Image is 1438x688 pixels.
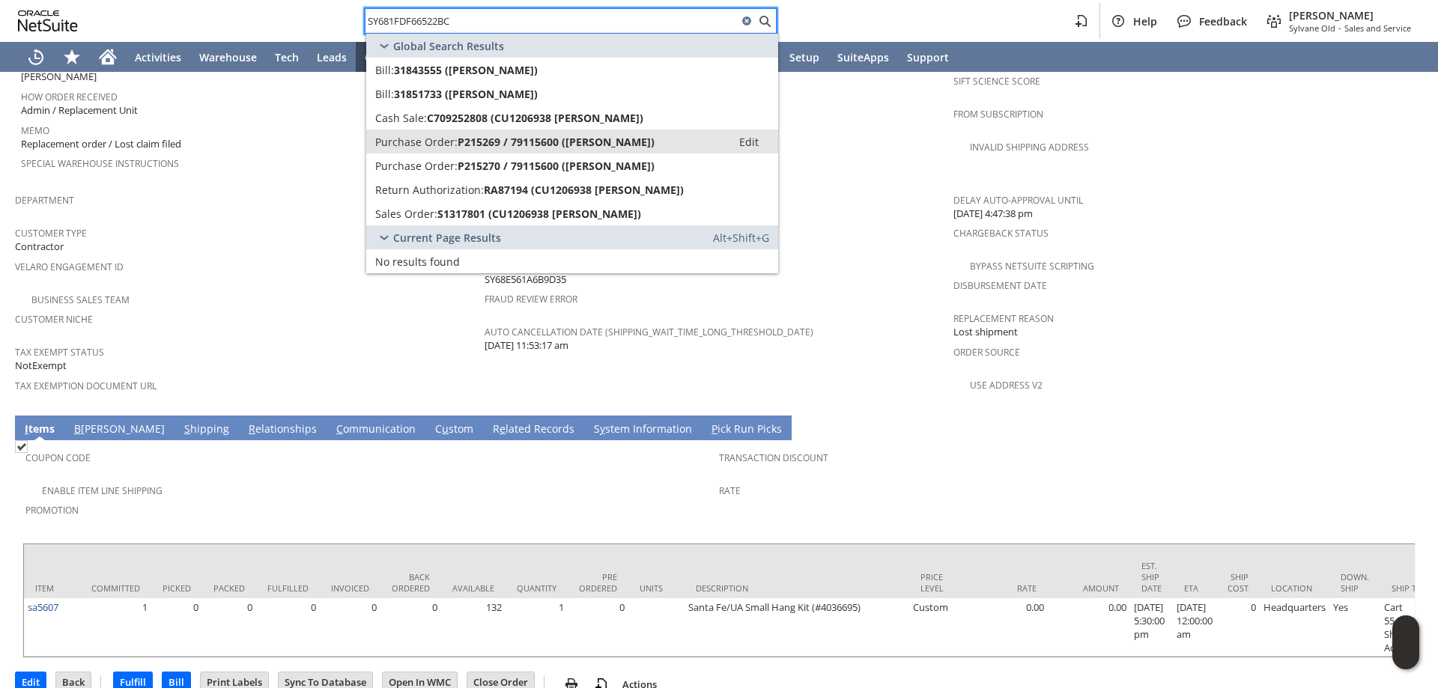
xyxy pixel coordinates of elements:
span: [PERSON_NAME] [1289,8,1411,22]
div: Back Ordered [392,571,430,594]
a: Communication [333,421,419,438]
svg: Search [756,12,774,30]
div: Price Level [920,571,954,594]
a: Sift Science Score [953,75,1040,88]
a: Relationships [245,421,321,438]
span: C [336,421,343,436]
a: No results found [366,249,778,273]
span: I [25,421,28,436]
span: S [184,421,190,436]
td: [DATE] 5:30:00 pm [1130,598,1173,657]
a: Purchase Order:P215269 / 79115600 ([PERSON_NAME])Edit: [366,130,778,153]
a: Transaction Discount [719,451,828,464]
a: From Subscription [953,108,1043,121]
span: No results found [375,255,460,269]
td: Santa Fe/UA Small Hang Kit (#4036695) [685,598,909,657]
a: B[PERSON_NAME] [70,421,169,438]
span: Admin / Replacement Unit [21,103,138,118]
div: Available [452,582,494,594]
a: Use Address V2 [970,379,1043,392]
span: Purchase Order: [375,135,458,149]
div: Ship Cost [1228,571,1249,594]
span: Alt+Shift+G [713,231,769,245]
span: e [500,421,506,436]
span: Bill: [375,87,394,101]
div: Quantity [517,582,556,594]
span: Sylvane Old [1289,22,1335,34]
a: Support [898,42,958,72]
td: 0 [256,598,320,657]
td: Yes [1329,598,1380,657]
span: Feedback [1199,14,1247,28]
span: Return Authorization: [375,183,484,197]
span: Tech [275,50,299,64]
a: Tax Exempt Status [15,346,104,359]
td: 1 [506,598,568,657]
a: Sales Order:S1317801 (CU1206938 [PERSON_NAME])Edit: [366,201,778,225]
td: 0.00 [1048,598,1130,657]
a: Activities [126,42,190,72]
a: Bill:31851733 ([PERSON_NAME]) [366,82,778,106]
a: Customer Type [15,227,87,240]
a: Velaro Engagement ID [15,261,124,273]
a: Auto Cancellation Date (shipping_wait_time_long_threshold_date) [485,326,813,338]
a: Shipping [180,421,233,438]
iframe: Click here to launch Oracle Guided Learning Help Panel [1392,615,1419,669]
a: Custom [431,421,477,438]
span: Warehouse [199,50,257,64]
a: Enable Item Line Shipping [42,484,163,497]
svg: Recent Records [27,48,45,66]
span: Replacement order / Lost claim filed [21,137,181,151]
a: Fraud Review Error [485,293,577,305]
a: SuiteApps [828,42,898,72]
div: Invoiced [331,582,369,594]
a: Recent Records [18,42,54,72]
img: Checked [15,440,28,453]
span: S1317801 (CU1206938 [PERSON_NAME]) [437,207,641,221]
span: Global Search Results [393,39,504,53]
td: 0 [151,598,202,657]
a: Tax Exemption Document URL [15,380,157,392]
a: Bypass NetSuite Scripting [970,260,1094,273]
span: Bill: [375,63,394,77]
span: 31843555 ([PERSON_NAME]) [394,63,538,77]
a: Chargeback Status [953,227,1049,240]
a: Order Source [953,346,1020,359]
a: Disbursement Date [953,279,1047,292]
span: Cash Sale: [375,111,427,125]
span: NotExempt [15,359,67,373]
div: Description [696,582,898,594]
div: Ship To [1392,582,1425,594]
span: Sales Order: [375,207,437,221]
a: Opportunities [356,42,446,72]
span: Opportunities [365,50,437,64]
span: P215269 / 79115600 ([PERSON_NAME]) [458,135,655,149]
span: R [249,421,255,436]
a: Items [21,421,58,438]
span: SuiteApps [837,50,889,64]
div: Location [1271,582,1318,594]
a: Return Authorization:RA87194 (CU1206938 [PERSON_NAME])Edit: [366,177,778,201]
span: Contractor [15,240,64,254]
a: Customer Niche [15,313,93,326]
a: Leads [308,42,356,72]
span: P215270 / 79115600 ([PERSON_NAME]) [458,159,655,173]
input: Search [365,12,738,30]
td: 0 [1216,598,1260,657]
a: sa5607 [28,600,58,614]
a: System Information [590,421,696,438]
td: Headquarters [1260,598,1329,657]
span: Leads [317,50,347,64]
div: Fulfilled [267,582,309,594]
span: 31851733 ([PERSON_NAME]) [394,87,538,101]
div: Packed [213,582,245,594]
span: Purchase Order: [375,159,458,173]
div: Units [640,582,673,594]
td: [DATE] 12:00:00 am [1173,598,1216,657]
div: Pre Ordered [579,571,617,594]
span: [DATE] 4:47:38 pm [953,207,1033,221]
span: SY68E561A6B9D35 [485,273,566,287]
td: 0 [568,598,628,657]
span: Activities [135,50,181,64]
div: Picked [163,582,191,594]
